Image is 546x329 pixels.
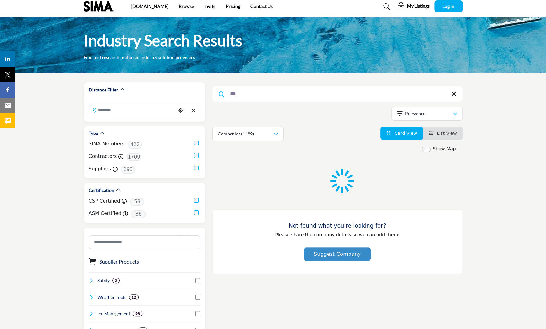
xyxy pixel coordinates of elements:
[189,104,198,117] div: Clear search location
[442,4,454,9] span: Log In
[195,295,200,300] input: Select Weather Tools checkbox
[195,311,200,316] input: Select Ice Management checkbox
[89,104,176,116] input: Search Location
[204,4,215,9] a: Invite
[405,110,425,117] p: Relevance
[84,1,118,12] img: Site Logo
[314,251,361,257] span: Suggest Company
[89,140,124,148] label: SIMA Members
[97,310,130,317] h4: Ice Management: Ice management involves the control, removal, and prevention of ice accumulation ...
[89,210,122,217] label: ASM Certified
[129,294,139,300] div: 12 Results For Weather Tools
[130,198,144,206] span: 59
[176,104,186,117] div: Choose your current location
[194,153,199,158] input: Contractors checkbox
[194,198,199,203] input: CSP Certified checkbox
[89,235,200,249] input: Search Category
[131,4,168,9] a: [DOMAIN_NAME]
[429,131,457,136] a: View List
[99,258,139,265] button: Supplier Products
[131,210,146,218] span: 86
[112,278,120,283] div: 3 Results For Safety
[97,277,110,284] h4: Safety: Safety refers to the measures, practices, and protocols implemented to protect individual...
[89,87,118,93] h2: Distance Filter
[194,166,199,170] input: Suppliers checkbox
[194,210,199,215] input: ASM Certified checkbox
[121,166,135,174] span: 293
[407,3,430,9] h5: My Listings
[89,165,111,173] label: Suppliers
[89,197,120,205] label: CSP Certified
[179,4,194,9] a: Browse
[386,131,417,136] a: View Card
[212,86,463,102] input: Search Keyword
[89,130,98,136] h2: Type
[434,0,463,12] button: Log In
[135,311,140,316] b: 98
[97,294,126,300] h4: Weather Tools: Weather Tools refer to instruments, software, and technologies used to monitor, pr...
[380,127,423,140] li: Card View
[304,247,371,261] button: Suggest Company
[133,311,142,316] div: 98 Results For Ice Management
[89,153,117,160] label: Contractors
[84,30,242,50] h1: Industry Search Results
[377,1,394,12] a: Search
[89,187,114,194] h2: Certification
[394,131,417,136] span: Card View
[84,54,195,61] p: Find and research preferred industry solution providers
[226,4,240,9] a: Pricing
[391,107,463,121] button: Relevance
[115,278,117,283] b: 3
[194,141,199,145] input: SIMA Members checkbox
[128,141,142,149] span: 422
[433,145,456,152] label: Show Map
[437,131,457,136] span: List View
[423,127,463,140] li: List View
[127,153,141,161] span: 1709
[250,4,273,9] a: Contact Us
[275,232,399,237] span: Please share the company details so we can add them:
[132,295,136,299] b: 12
[225,222,450,229] h3: Not found what you're looking for?
[218,131,254,137] p: Companies (1489)
[195,278,200,283] input: Select Safety checkbox
[398,3,430,10] div: My Listings
[212,127,284,141] button: Companies (1489)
